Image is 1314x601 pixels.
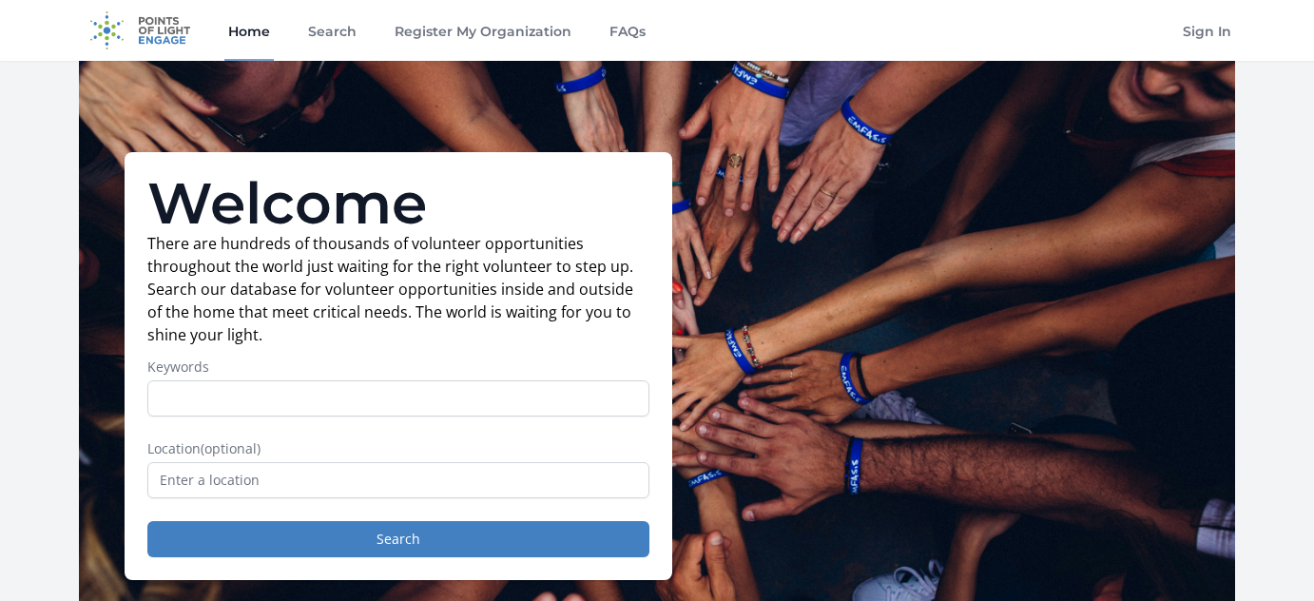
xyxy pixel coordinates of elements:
[147,439,649,458] label: Location
[147,462,649,498] input: Enter a location
[147,521,649,557] button: Search
[147,232,649,346] p: There are hundreds of thousands of volunteer opportunities throughout the world just waiting for ...
[201,439,261,457] span: (optional)
[147,358,649,377] label: Keywords
[147,175,649,232] h1: Welcome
